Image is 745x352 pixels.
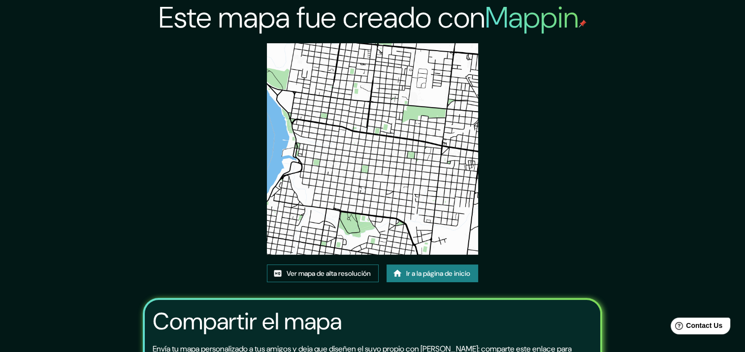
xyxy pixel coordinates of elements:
font: Ir a la página de inicio [406,267,470,280]
a: Ver mapa de alta resolución [267,264,379,283]
font: Ver mapa de alta resolución [287,267,371,280]
img: created-map [267,43,479,255]
img: mappin-pin [579,20,586,28]
h3: Compartir el mapa [153,308,342,335]
iframe: Help widget launcher [657,314,734,341]
a: Ir a la página de inicio [387,264,478,283]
